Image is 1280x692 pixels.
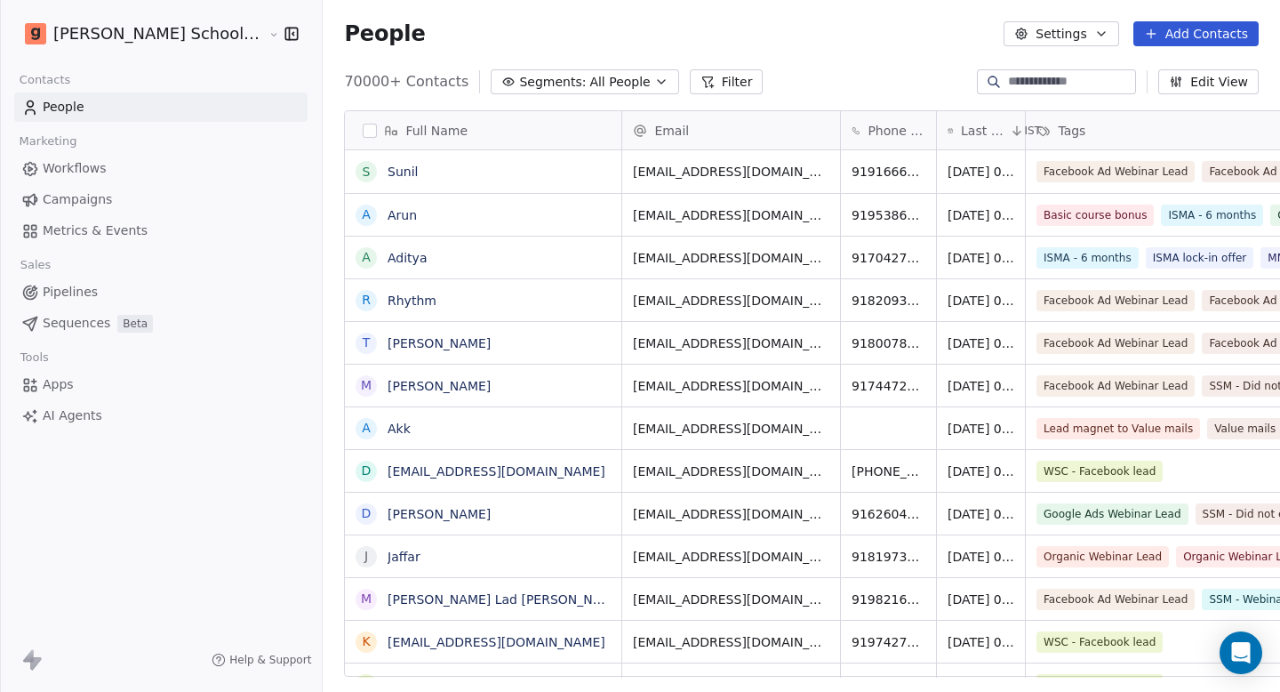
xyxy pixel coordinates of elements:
div: Email [622,111,840,149]
div: Phone Number [841,111,936,149]
span: [EMAIL_ADDRESS][DOMAIN_NAME] [633,292,829,310]
a: Campaigns [14,185,308,214]
button: [PERSON_NAME] School of Finance LLP [21,19,256,49]
a: Jaffar [388,550,420,564]
div: d [362,462,372,480]
span: Help & Support [229,653,311,667]
a: Sunil [388,165,418,179]
div: Full Name [345,111,621,149]
div: R [363,291,372,310]
a: SequencesBeta [14,309,308,338]
span: [DATE] 06:04 PM [948,163,1014,181]
button: Filter [690,69,764,94]
button: Add Contacts [1133,21,1259,46]
span: 919166638520 [852,163,925,181]
a: Apps [14,370,308,399]
span: 918007899437 [852,334,925,352]
span: Lead magnet to Value mails [1036,418,1200,439]
span: 918197353639 [852,548,925,566]
span: [EMAIL_ADDRESS][DOMAIN_NAME] [633,163,829,181]
span: [DATE] 05:58 PM [948,463,1014,480]
span: [DATE] 05:57 PM [948,591,1014,608]
a: Rhythm [388,294,436,308]
a: People [14,93,308,122]
a: [PERSON_NAME] [388,507,491,521]
span: [EMAIL_ADDRESS][DOMAIN_NAME] [633,548,829,566]
div: J [364,547,368,566]
a: [EMAIL_ADDRESS][DOMAIN_NAME] [388,678,605,692]
span: Tools [12,344,56,371]
span: Facebook Ad Webinar Lead [1036,589,1195,610]
span: Metrics & Events [43,221,148,240]
span: Tags [1058,122,1085,140]
span: [EMAIL_ADDRESS][DOMAIN_NAME] [633,505,829,523]
a: Akk [388,422,411,436]
span: Basic course bonus [1036,205,1154,226]
span: [EMAIL_ADDRESS][DOMAIN_NAME] [633,206,829,224]
span: 916260473285 [852,505,925,523]
div: grid [345,150,622,678]
a: Arun [388,208,417,222]
a: [EMAIL_ADDRESS][DOMAIN_NAME] [388,635,605,649]
span: [DATE] 06:03 PM [948,206,1014,224]
a: Metrics & Events [14,216,308,245]
span: [EMAIL_ADDRESS][DOMAIN_NAME] [633,633,829,651]
span: People [344,20,425,47]
span: People [43,98,84,117]
span: [EMAIL_ADDRESS][DOMAIN_NAME] [633,463,829,480]
span: [DATE] 05:57 PM [948,548,1014,566]
span: [DATE] 06:02 PM [948,249,1014,267]
span: [EMAIL_ADDRESS][DOMAIN_NAME] [633,591,829,608]
div: d [362,504,372,523]
a: Workflows [14,154,308,183]
a: [PERSON_NAME] [388,336,491,350]
span: Last Activity Date [961,122,1006,140]
span: ISMA - 6 months [1162,205,1264,226]
button: Settings [1004,21,1118,46]
span: [PERSON_NAME] School of Finance LLP [53,22,264,45]
span: [EMAIL_ADDRESS][DOMAIN_NAME] [633,334,829,352]
a: [EMAIL_ADDRESS][DOMAIN_NAME] [388,464,605,479]
span: Facebook Ad Webinar Lead [1036,333,1195,354]
span: [DATE] 06:00 PM [948,420,1014,438]
div: A [363,248,372,267]
div: T [363,334,371,352]
span: [DATE] 06:01 PM [948,377,1014,395]
a: [PERSON_NAME] Lad [PERSON_NAME] [388,592,625,607]
span: 919821637596 [852,591,925,608]
span: 70000+ Contacts [344,71,468,93]
a: [PERSON_NAME] [388,379,491,393]
span: ISMA - 6 months [1036,247,1139,269]
span: [DATE] 06:02 PM [948,292,1014,310]
span: Facebook Ad Webinar Lead [1036,290,1195,311]
span: Contacts [12,67,78,93]
img: Goela%20School%20Logos%20(4).png [25,23,46,44]
div: Last Activity DateIST [937,111,1025,149]
a: AI Agents [14,401,308,430]
span: [EMAIL_ADDRESS][DOMAIN_NAME] [633,420,829,438]
div: M [361,376,372,395]
span: 919538643027 [852,206,925,224]
span: Sequences [43,314,110,333]
span: Full Name [405,122,468,140]
span: 918209348339 [852,292,925,310]
span: All People [589,73,650,92]
span: 917447234154 [852,377,925,395]
div: A [363,419,372,438]
span: Sales [12,252,59,278]
span: Campaigns [43,190,112,209]
span: [DATE] 05:58 PM [948,505,1014,523]
span: WSC - Facebook lead [1036,632,1163,653]
span: Facebook Ad Webinar Lead [1036,161,1195,182]
span: [EMAIL_ADDRESS][DOMAIN_NAME] [633,377,829,395]
span: Email [654,122,689,140]
span: 917042790110 [852,249,925,267]
div: M [361,590,372,608]
span: Facebook Ad Webinar Lead [1036,375,1195,397]
div: S [363,163,371,181]
span: [EMAIL_ADDRESS][DOMAIN_NAME] [633,249,829,267]
span: Pipelines [43,283,98,302]
div: k [363,632,371,651]
span: Organic Webinar Lead [1036,546,1169,567]
span: Marketing [12,128,84,155]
